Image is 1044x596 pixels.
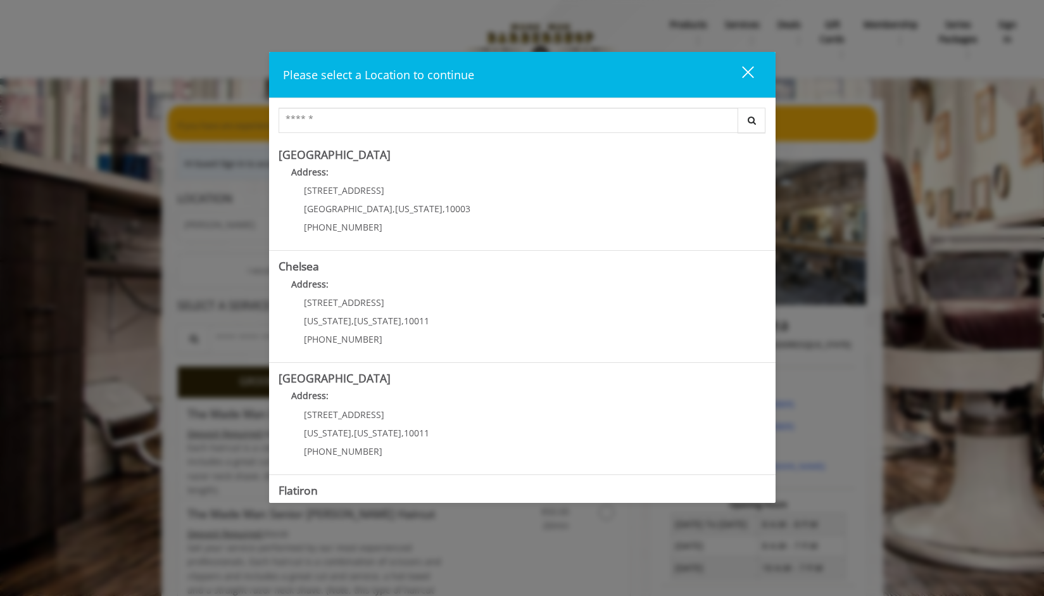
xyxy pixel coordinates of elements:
button: close dialog [719,61,762,87]
span: [US_STATE] [304,315,351,327]
span: [STREET_ADDRESS] [304,184,384,196]
span: [US_STATE] [304,427,351,439]
b: Address: [291,390,329,402]
span: Please select a Location to continue [283,67,474,82]
span: , [351,427,354,439]
span: , [401,427,404,439]
div: close dialog [727,65,753,84]
span: 10011 [404,315,429,327]
input: Search Center [279,108,738,133]
b: Chelsea [279,258,319,274]
b: Address: [291,278,329,290]
span: [US_STATE] [354,427,401,439]
span: [PHONE_NUMBER] [304,333,382,345]
span: [STREET_ADDRESS] [304,296,384,308]
b: Address: [291,166,329,178]
span: , [393,203,395,215]
b: [GEOGRAPHIC_DATA] [279,147,391,162]
span: 10003 [445,203,470,215]
b: [GEOGRAPHIC_DATA] [279,371,391,386]
span: [PHONE_NUMBER] [304,221,382,233]
span: , [401,315,404,327]
span: , [443,203,445,215]
i: Search button [745,116,759,125]
span: [PHONE_NUMBER] [304,445,382,457]
span: [STREET_ADDRESS] [304,409,384,421]
b: Flatiron [279,483,318,498]
span: [GEOGRAPHIC_DATA] [304,203,393,215]
span: 10011 [404,427,429,439]
span: , [351,315,354,327]
div: Center Select [279,108,766,139]
span: [US_STATE] [354,315,401,327]
span: [US_STATE] [395,203,443,215]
